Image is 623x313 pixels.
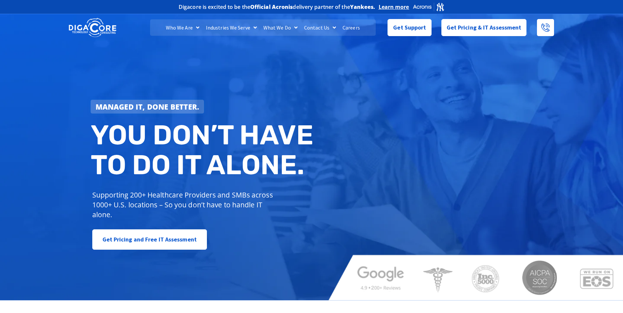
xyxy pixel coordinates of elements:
[69,17,116,38] img: DigaCore Technology Consulting
[91,100,204,114] a: Managed IT, done better.
[92,190,276,219] p: Supporting 200+ Healthcare Providers and SMBs across 1000+ U.S. locations – So you don’t have to ...
[393,21,426,34] span: Get Support
[150,19,375,36] nav: Menu
[96,102,199,112] strong: Managed IT, done better.
[447,21,522,34] span: Get Pricing & IT Assessment
[250,3,293,10] b: Official Acronis
[92,229,207,250] a: Get Pricing and Free IT Assessment
[379,4,409,10] a: Learn more
[301,19,339,36] a: Contact Us
[102,233,197,246] span: Get Pricing and Free IT Assessment
[339,19,363,36] a: Careers
[441,19,527,36] a: Get Pricing & IT Assessment
[163,19,203,36] a: Who We Are
[91,120,317,180] h2: You don’t have to do IT alone.
[179,4,375,10] h2: Digacore is excited to be the delivery partner of the
[203,19,260,36] a: Industries We Serve
[260,19,301,36] a: What We Do
[350,3,375,10] b: Yankees.
[388,19,431,36] a: Get Support
[412,2,445,11] img: Acronis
